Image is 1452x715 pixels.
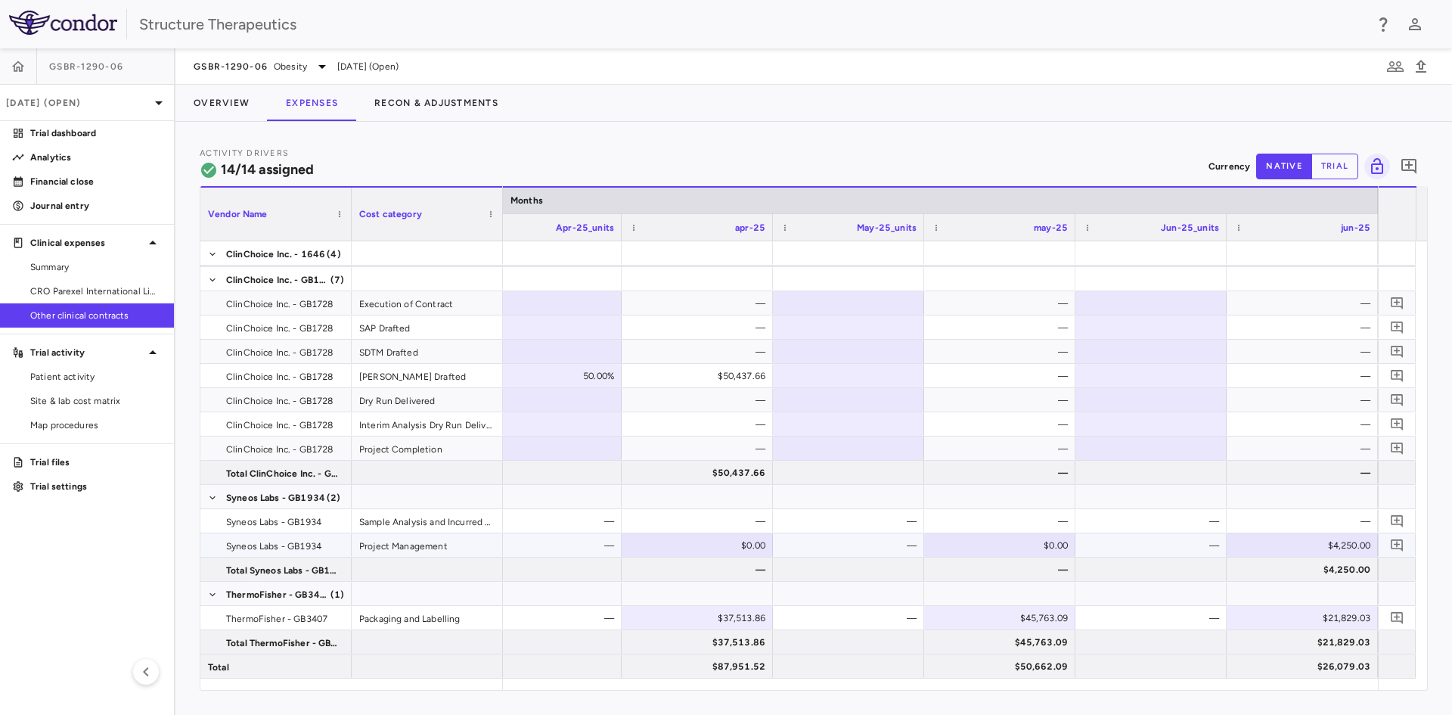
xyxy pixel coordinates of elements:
[1240,388,1370,412] div: —
[938,461,1068,485] div: —
[484,606,614,630] div: —
[1240,340,1370,364] div: —
[327,486,340,510] span: (2)
[1387,317,1407,337] button: Add comment
[938,388,1068,412] div: —
[6,96,150,110] p: [DATE] (Open)
[1390,368,1404,383] svg: Add comment
[635,388,765,412] div: —
[938,558,1068,582] div: —
[1387,365,1407,386] button: Add comment
[635,291,765,316] div: —
[635,412,765,437] div: —
[635,461,765,485] div: $50,437.66
[635,509,765,533] div: —
[30,418,162,432] span: Map procedures
[226,242,325,266] span: ClinChoice Inc. - 1646
[1387,414,1407,434] button: Add comment
[352,388,503,412] div: Dry Run Delivered
[274,60,307,73] span: Obesity
[938,654,1068,679] div: $50,662.09
[208,209,268,219] span: Vendor Name
[1387,293,1407,313] button: Add comment
[484,509,614,533] div: —
[330,583,344,607] span: (1)
[786,509,917,533] div: —
[352,437,503,460] div: Project Completion
[1400,157,1418,176] svg: Add comment
[1240,461,1370,485] div: —
[337,60,399,73] span: [DATE] (Open)
[356,85,517,121] button: Recon & Adjustments
[30,346,144,359] p: Trial activity
[1387,608,1407,628] button: Add comment
[510,195,543,206] span: Months
[226,510,321,534] span: Syneos Labs - GB1934
[1390,393,1404,407] svg: Add comment
[327,242,340,266] span: (4)
[1240,533,1370,558] div: $4,250.00
[226,340,334,365] span: ClinChoice Inc. - GB1728
[635,437,765,461] div: —
[30,309,162,322] span: Other clinical contracts
[30,455,162,469] p: Trial files
[1390,441,1404,455] svg: Add comment
[1240,316,1370,340] div: —
[208,655,229,679] span: Total
[938,412,1068,437] div: —
[1089,606,1219,630] div: —
[226,292,334,316] span: ClinChoice Inc. - GB1728
[1387,511,1407,531] button: Add comment
[1089,533,1219,558] div: —
[30,394,162,408] span: Site & lab cost matrix
[1341,222,1370,233] span: jun-25
[30,370,162,384] span: Patient activity
[226,486,325,510] span: Syneos Labs - GB1934
[226,607,327,631] span: ThermoFisher - GB3407
[1240,291,1370,316] div: —
[200,148,289,158] span: Activity Drivers
[226,583,329,607] span: ThermoFisher - GB3407
[1390,417,1404,431] svg: Add comment
[635,340,765,364] div: —
[938,437,1068,461] div: —
[226,558,343,583] span: Total Syneos Labs - GB1934
[1208,160,1250,173] p: Currency
[352,291,503,315] div: Execution of Contract
[226,316,334,340] span: ClinChoice Inc. - GB1728
[175,85,268,121] button: Overview
[635,316,765,340] div: —
[359,209,422,219] span: Cost category
[352,364,503,387] div: [PERSON_NAME] Drafted
[635,630,765,654] div: $37,513.86
[1240,606,1370,630] div: $21,829.03
[635,364,765,388] div: $50,437.66
[1240,654,1370,679] div: $26,079.03
[226,365,334,389] span: ClinChoice Inc. - GB1728
[226,534,321,558] span: Syneos Labs - GB1934
[1396,154,1422,179] button: Add comment
[1390,611,1404,625] svg: Add comment
[1390,296,1404,310] svg: Add comment
[30,126,162,140] p: Trial dashboard
[226,413,334,437] span: ClinChoice Inc. - GB1728
[49,61,123,73] span: GSBR-1290-06
[1390,538,1404,552] svg: Add comment
[226,268,329,292] span: ClinChoice Inc. - GB1728
[9,11,117,35] img: logo-full-SnFGN8VE.png
[1161,222,1219,233] span: Jun-25_units
[484,364,614,388] div: 50.00%
[352,316,503,339] div: SAP Drafted
[268,85,356,121] button: Expenses
[1390,514,1404,528] svg: Add comment
[194,61,268,73] span: GSBR-1290-06
[1240,437,1370,461] div: —
[352,533,503,557] div: Project Management
[938,630,1068,654] div: $45,763.09
[330,268,344,292] span: (7)
[1387,535,1407,555] button: Add comment
[938,340,1068,364] div: —
[1390,320,1404,334] svg: Add comment
[786,533,917,558] div: —
[938,606,1068,630] div: $45,763.09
